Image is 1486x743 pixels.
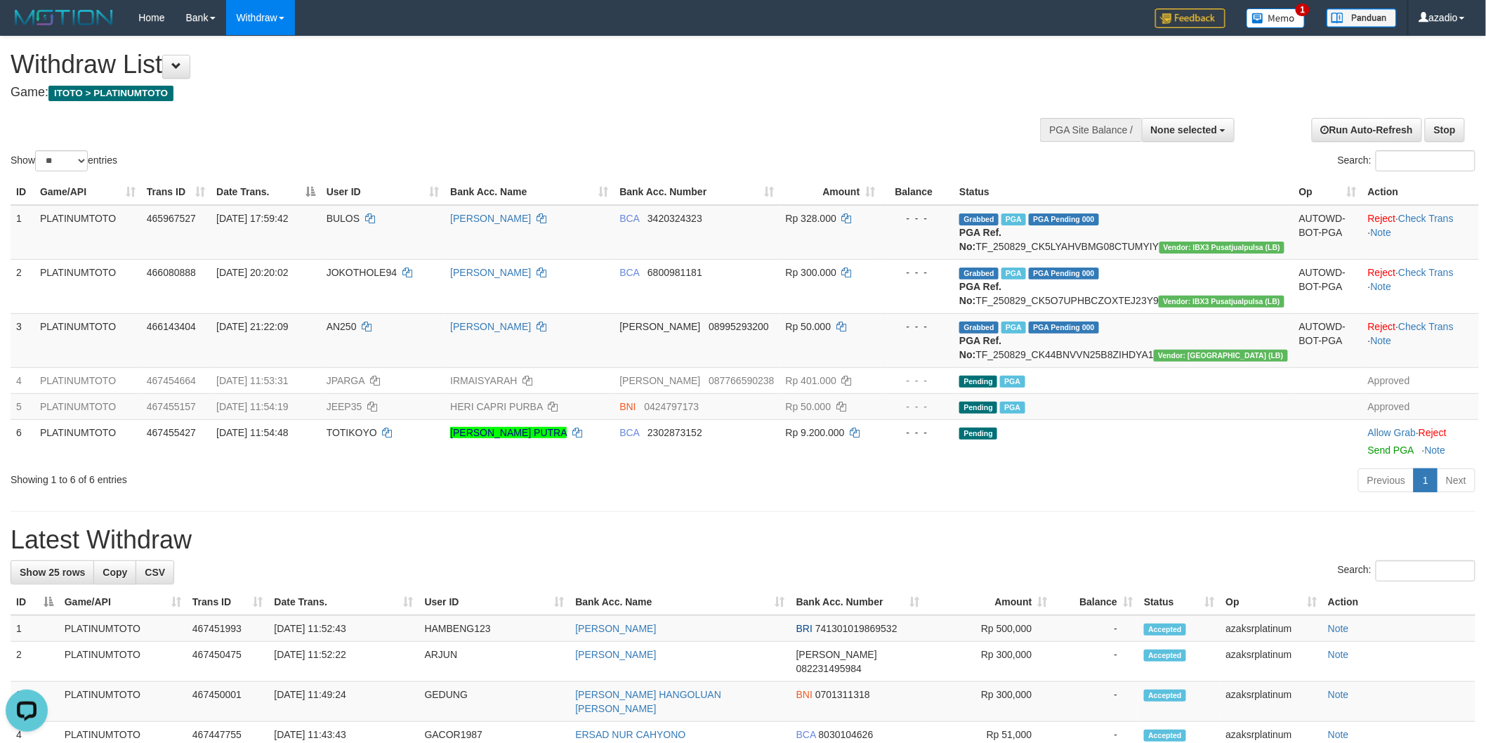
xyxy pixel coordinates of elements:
[886,400,948,414] div: - - -
[1322,589,1475,615] th: Action
[1358,468,1414,492] a: Previous
[796,649,877,660] span: [PERSON_NAME]
[11,259,34,313] td: 2
[575,689,721,714] a: [PERSON_NAME] HANGOLUAN [PERSON_NAME]
[926,615,1053,642] td: Rp 500,000
[1029,322,1099,334] span: PGA Pending
[1294,259,1362,313] td: AUTOWD-BOT-PGA
[321,179,445,205] th: User ID: activate to sort column ascending
[647,427,702,438] span: Copy 2302873152 to clipboard
[147,213,196,224] span: 465967527
[959,402,997,414] span: Pending
[1437,468,1475,492] a: Next
[796,623,813,634] span: BRI
[959,268,999,280] span: Grabbed
[136,560,174,584] a: CSV
[1029,268,1099,280] span: PGA Pending
[147,321,196,332] span: 466143404
[145,567,165,578] span: CSV
[644,401,699,412] span: Copy 0424797173 to clipboard
[1154,350,1288,362] span: Vendor URL: https://dashboard.q2checkout.com/secure
[450,321,531,332] a: [PERSON_NAME]
[1414,468,1438,492] a: 1
[1425,118,1465,142] a: Stop
[709,321,769,332] span: Copy 08995293200 to clipboard
[926,682,1053,722] td: Rp 300,000
[1144,650,1186,662] span: Accepted
[926,589,1053,615] th: Amount: activate to sort column ascending
[959,322,999,334] span: Grabbed
[327,267,397,278] span: JOKOTHOLE94
[1362,205,1479,260] td: · ·
[959,376,997,388] span: Pending
[187,682,269,722] td: 467450001
[216,401,288,412] span: [DATE] 11:54:19
[1376,150,1475,171] input: Search:
[796,689,813,700] span: BNI
[1221,615,1323,642] td: azaksrplatinum
[1000,376,1025,388] span: Marked by azaksrplatinum
[959,428,997,440] span: Pending
[34,367,141,393] td: PLATINUMTOTO
[959,213,999,225] span: Grabbed
[141,179,211,205] th: Trans ID: activate to sort column ascending
[1328,623,1349,634] a: Note
[1338,560,1475,581] label: Search:
[786,267,836,278] span: Rp 300.000
[450,401,542,412] a: HERI CAPRI PURBA
[34,179,141,205] th: Game/API: activate to sort column ascending
[34,313,141,367] td: PLATINUMTOTO
[1368,427,1419,438] span: ·
[815,689,870,700] span: Copy 0701311318 to clipboard
[886,211,948,225] div: - - -
[1362,179,1479,205] th: Action
[1040,118,1141,142] div: PGA Site Balance /
[1368,267,1396,278] a: Reject
[268,615,419,642] td: [DATE] 11:52:43
[1294,205,1362,260] td: AUTOWD-BOT-PGA
[1053,682,1139,722] td: -
[11,150,117,171] label: Show entries
[187,589,269,615] th: Trans ID: activate to sort column ascending
[647,213,702,224] span: Copy 3420324323 to clipboard
[34,393,141,419] td: PLATINUMTOTO
[1368,445,1414,456] a: Send PGA
[34,205,141,260] td: PLATINUMTOTO
[59,682,187,722] td: PLATINUMTOTO
[959,227,1001,252] b: PGA Ref. No:
[1053,642,1139,682] td: -
[11,682,59,722] td: 3
[619,375,700,386] span: [PERSON_NAME]
[1328,689,1349,700] a: Note
[327,375,364,386] span: JPARGA
[1221,589,1323,615] th: Op: activate to sort column ascending
[1312,118,1422,142] a: Run Auto-Refresh
[786,321,831,332] span: Rp 50.000
[815,623,897,634] span: Copy 741301019869532 to clipboard
[11,7,117,28] img: MOTION_logo.png
[614,179,780,205] th: Bank Acc. Number: activate to sort column ascending
[575,623,656,634] a: [PERSON_NAME]
[419,589,570,615] th: User ID: activate to sort column ascending
[954,313,1293,367] td: TF_250829_CK44BNVVN25B8ZIHDYA1
[268,642,419,682] td: [DATE] 11:52:22
[619,427,639,438] span: BCA
[786,213,836,224] span: Rp 328.000
[216,267,288,278] span: [DATE] 20:20:02
[1398,267,1454,278] a: Check Trans
[211,179,321,205] th: Date Trans.: activate to sort column descending
[786,401,831,412] span: Rp 50.000
[786,375,836,386] span: Rp 401.000
[103,567,127,578] span: Copy
[1362,367,1479,393] td: Approved
[187,615,269,642] td: 467451993
[1053,589,1139,615] th: Balance: activate to sort column ascending
[881,179,954,205] th: Balance
[11,419,34,463] td: 6
[216,321,288,332] span: [DATE] 21:22:09
[1142,118,1235,142] button: None selected
[819,729,874,740] span: Copy 8030104626 to clipboard
[11,179,34,205] th: ID
[327,427,377,438] span: TOTIKOYO
[1053,615,1139,642] td: -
